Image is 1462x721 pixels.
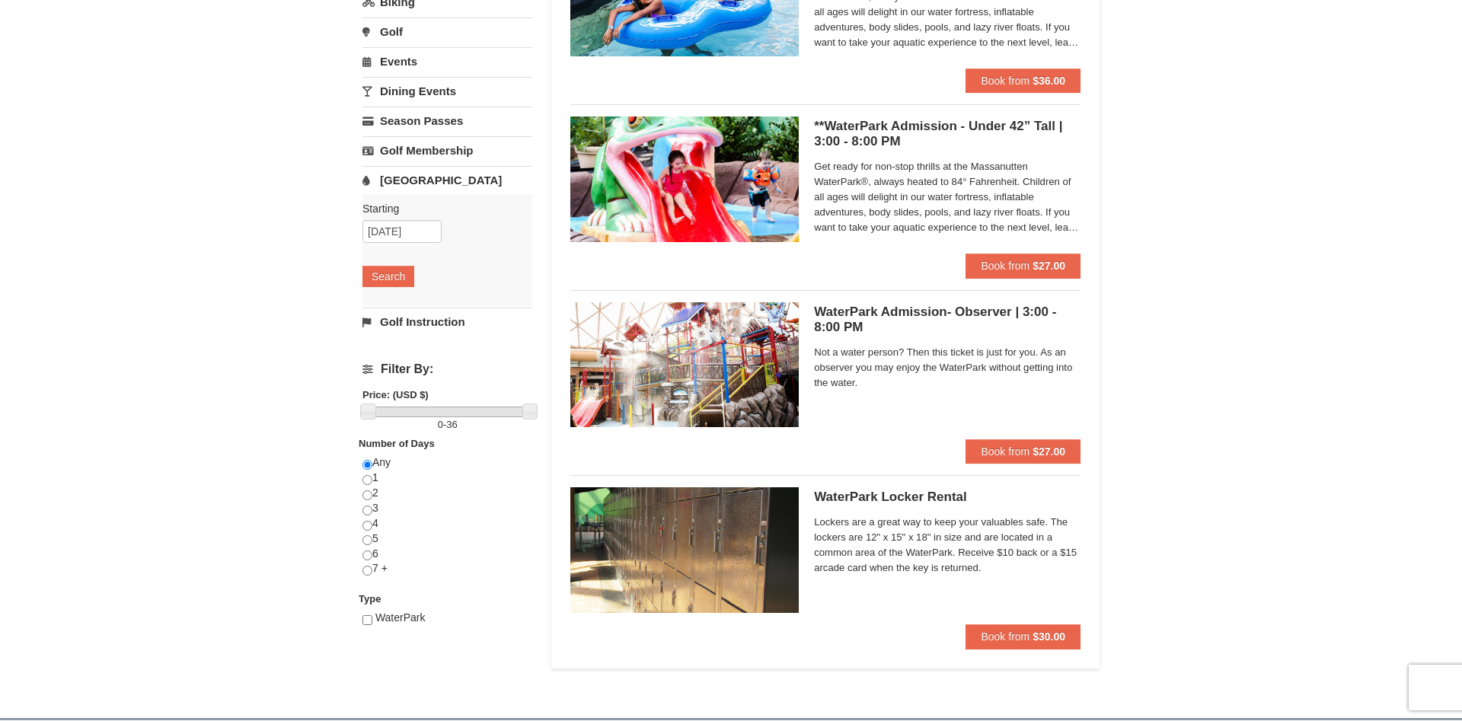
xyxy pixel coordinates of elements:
strong: $27.00 [1033,260,1065,272]
h5: WaterPark Admission- Observer | 3:00 - 8:00 PM [814,305,1081,335]
span: Book from [981,260,1029,272]
strong: $36.00 [1033,75,1065,87]
button: Search [362,266,414,287]
span: Lockers are a great way to keep your valuables safe. The lockers are 12" x 15" x 18" in size and ... [814,515,1081,576]
button: Book from $30.00 [966,624,1081,649]
button: Book from $36.00 [966,69,1081,93]
label: - [362,417,532,432]
span: Get ready for non-stop thrills at the Massanutten WaterPark®, always heated to 84° Fahrenheit. Ch... [814,159,1081,235]
img: 6619917-1066-60f46fa6.jpg [570,302,799,427]
button: Book from $27.00 [966,254,1081,278]
a: Golf Instruction [362,308,532,336]
a: Events [362,47,532,75]
span: Book from [981,75,1029,87]
strong: Price: (USD $) [362,389,429,400]
span: 36 [446,419,457,430]
a: Golf [362,18,532,46]
strong: $27.00 [1033,445,1065,458]
span: WaterPark [375,611,426,624]
label: Starting [362,201,521,216]
h4: Filter By: [362,362,532,376]
h5: **WaterPark Admission - Under 42” Tall | 3:00 - 8:00 PM [814,119,1081,149]
a: Season Passes [362,107,532,135]
img: 6619917-1005-d92ad057.png [570,487,799,612]
a: Golf Membership [362,136,532,164]
h5: WaterPark Locker Rental [814,490,1081,505]
span: Book from [981,445,1029,458]
a: [GEOGRAPHIC_DATA] [362,166,532,194]
img: 6619917-1062-d161e022.jpg [570,116,799,241]
span: Book from [981,630,1029,643]
a: Dining Events [362,77,532,105]
button: Book from $27.00 [966,439,1081,464]
strong: Number of Days [359,438,435,449]
span: 0 [438,419,443,430]
strong: $30.00 [1033,630,1065,643]
span: Not a water person? Then this ticket is just for you. As an observer you may enjoy the WaterPark ... [814,345,1081,391]
strong: Type [359,593,381,605]
div: Any 1 2 3 4 5 6 7 + [362,455,532,592]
